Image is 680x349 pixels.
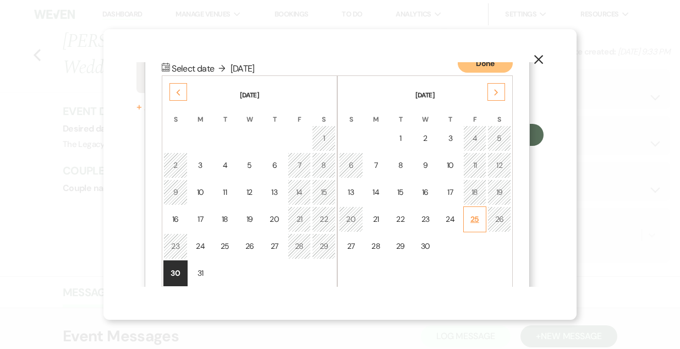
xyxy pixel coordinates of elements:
[295,214,304,225] div: 21
[270,187,279,198] div: 13
[495,133,504,144] div: 5
[346,214,356,225] div: 20
[438,101,462,124] th: T
[446,187,455,198] div: 17
[396,241,405,252] div: 29
[163,101,188,124] th: S
[420,133,430,144] div: 2
[339,101,363,124] th: S
[245,214,254,225] div: 19
[231,63,255,74] span: [DATE]
[420,187,430,198] div: 16
[420,160,430,171] div: 9
[470,133,480,144] div: 4
[396,187,405,198] div: 15
[371,187,381,198] div: 14
[319,160,328,171] div: 8
[495,160,504,171] div: 12
[215,65,229,72] span: ↓
[396,133,405,144] div: 1
[270,241,279,252] div: 27
[413,101,437,124] th: W
[420,241,430,252] div: 30
[420,214,430,225] div: 23
[470,187,480,198] div: 18
[220,214,229,225] div: 18
[487,101,511,124] th: S
[312,101,336,124] th: S
[171,268,180,279] div: 30
[470,160,480,171] div: 11
[171,241,180,252] div: 23
[371,241,381,252] div: 28
[196,268,205,279] div: 31
[238,101,261,124] th: W
[172,63,230,74] span: Select date
[295,241,304,252] div: 28
[319,187,328,198] div: 15
[371,160,381,171] div: 7
[470,214,480,225] div: 25
[446,160,455,171] div: 10
[295,160,304,171] div: 7
[171,160,180,171] div: 2
[270,160,279,171] div: 6
[371,214,381,225] div: 21
[388,101,412,124] th: T
[245,187,254,198] div: 12
[346,241,356,252] div: 27
[270,214,279,225] div: 20
[220,241,229,252] div: 25
[339,77,511,100] th: [DATE]
[346,187,356,198] div: 13
[245,160,254,171] div: 5
[364,101,388,124] th: M
[189,101,212,124] th: M
[446,133,455,144] div: 3
[295,187,304,198] div: 14
[396,160,405,171] div: 8
[171,214,180,225] div: 16
[262,101,287,124] th: T
[220,160,229,171] div: 4
[213,101,237,124] th: T
[463,101,487,124] th: F
[288,101,311,124] th: F
[220,187,229,198] div: 11
[319,133,328,144] div: 1
[136,102,332,113] button: + AddCalendar Hold
[196,160,205,171] div: 3
[346,160,356,171] div: 6
[196,241,205,252] div: 24
[171,187,180,198] div: 9
[163,77,336,100] th: [DATE]
[245,241,254,252] div: 26
[495,214,504,225] div: 26
[458,54,513,73] button: Done
[196,187,205,198] div: 10
[319,241,328,252] div: 29
[446,214,455,225] div: 24
[396,214,405,225] div: 22
[319,214,328,225] div: 22
[196,214,205,225] div: 17
[495,187,504,198] div: 19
